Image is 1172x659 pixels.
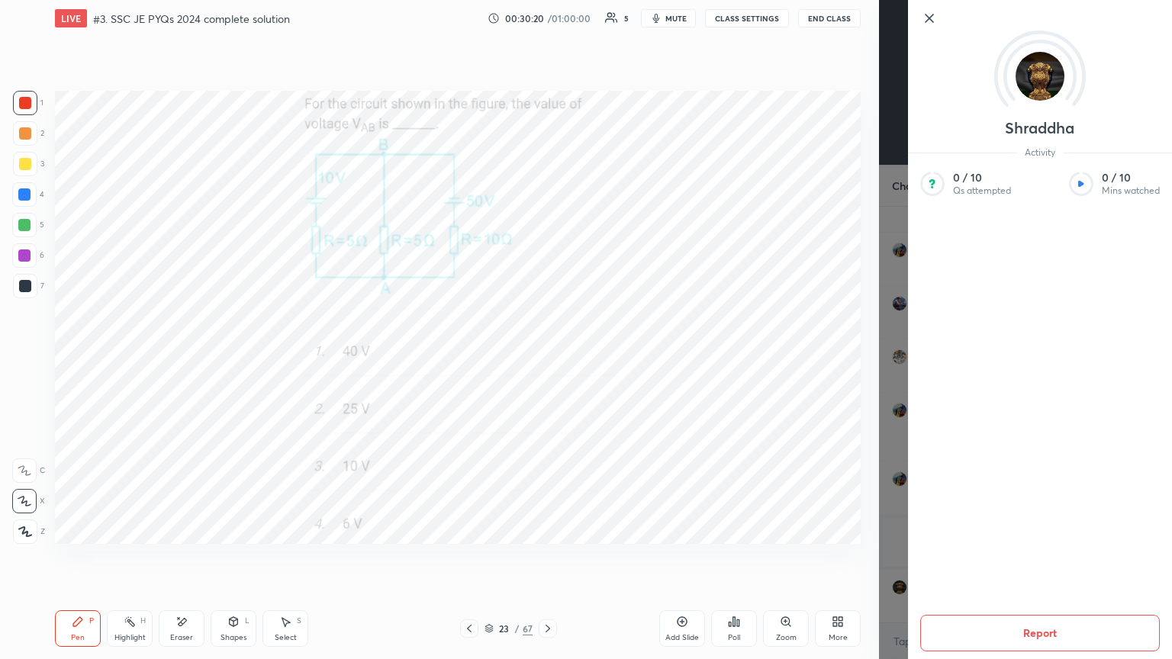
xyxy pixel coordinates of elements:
[953,185,1011,197] p: Qs attempted
[1017,146,1063,159] span: Activity
[798,9,861,27] button: End Class
[497,624,512,633] div: 23
[515,624,520,633] div: /
[12,458,45,483] div: C
[1102,185,1160,197] p: Mins watched
[140,617,146,625] div: H
[920,615,1160,651] button: Report
[665,13,687,24] span: mute
[13,152,44,176] div: 3
[829,634,848,641] div: More
[13,519,45,544] div: Z
[245,617,250,625] div: L
[297,617,301,625] div: S
[665,634,699,641] div: Add Slide
[170,634,193,641] div: Eraser
[12,489,45,513] div: X
[953,171,1011,185] p: 0 / 10
[624,14,629,22] div: 5
[13,274,44,298] div: 7
[523,622,533,635] div: 67
[705,9,789,27] button: CLASS SETTINGS
[12,243,44,268] div: 6
[12,182,44,207] div: 4
[12,213,44,237] div: 5
[55,9,87,27] div: LIVE
[89,617,94,625] div: P
[71,634,85,641] div: Pen
[1005,122,1074,134] p: Shraddha
[93,11,290,26] h4: #3. SSC JE PYQs 2024 complete solution
[641,9,696,27] button: mute
[13,121,44,146] div: 2
[728,634,740,641] div: Poll
[13,91,43,115] div: 1
[1016,52,1064,101] img: fb0a252707ef4a04af966b653a5f050c.png
[275,634,297,641] div: Select
[114,634,146,641] div: Highlight
[221,634,246,641] div: Shapes
[776,634,797,641] div: Zoom
[1102,171,1160,185] p: 0 / 10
